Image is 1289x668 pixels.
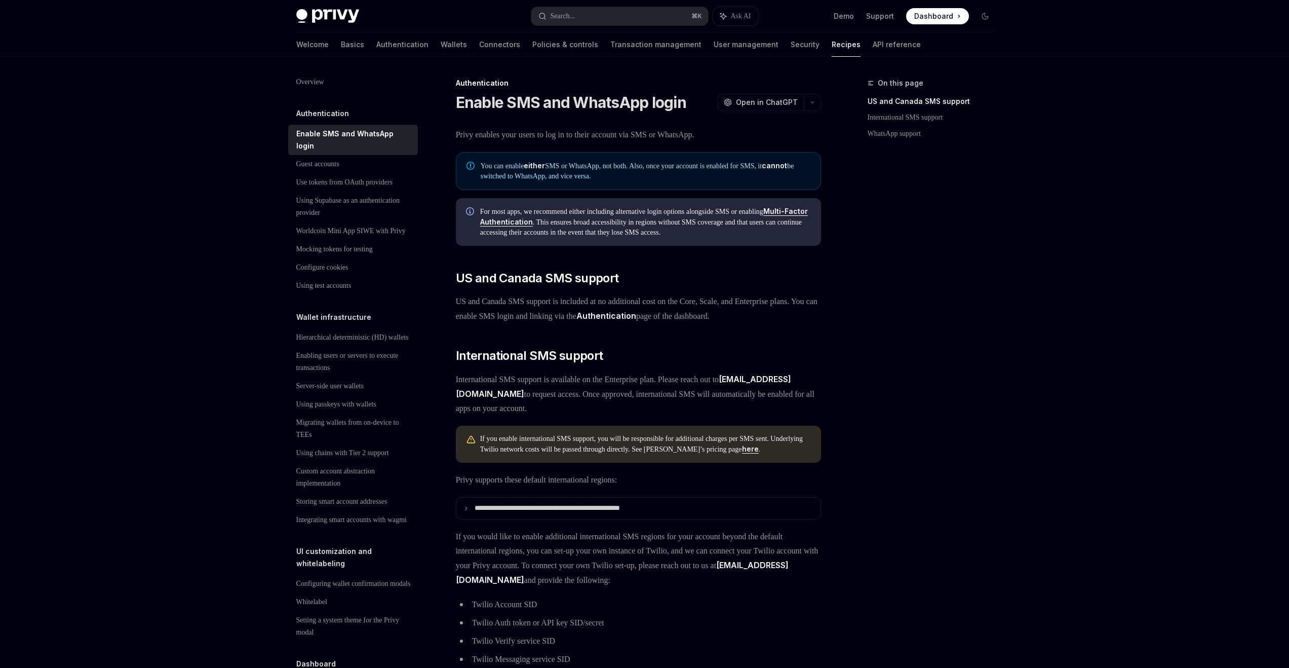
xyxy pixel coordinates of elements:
span: Privy supports these default international regions: [456,473,821,487]
div: Custom account abstraction implementation [296,465,412,490]
a: Guest accounts [288,155,418,173]
a: Integrating smart accounts with wagmi [288,511,418,529]
a: [EMAIL_ADDRESS][DOMAIN_NAME] [456,560,789,585]
li: Twilio Auth token or API key SID/secret [456,616,821,630]
div: Storing smart account addresses [296,496,387,508]
a: Custom account abstraction implementation [288,462,418,493]
div: Configure cookies [296,262,348,274]
a: Using test accounts [288,277,418,295]
div: Overview [296,76,324,88]
li: Twilio Messaging service SID [456,652,821,666]
a: Mocking tokens for testing [288,240,418,258]
span: International SMS support is available on the Enterprise plan. Please reach out to to request acc... [456,372,821,416]
a: Recipes [832,32,861,57]
a: Enabling users or servers to execute transactions [288,347,418,377]
div: Authentication [456,78,821,88]
a: US and Canada SMS support [868,93,1001,109]
svg: Note [466,162,475,170]
a: Authentication [376,32,428,57]
span: If you would like to enable additional international SMS regions for your account beyond the defa... [456,530,821,587]
div: Migrating wallets from on-device to TEEs [296,417,412,441]
span: If you enable international SMS support, you will be responsible for additional charges per SMS s... [480,434,811,455]
span: ⌘ K [691,12,702,20]
span: Ask AI [730,11,751,21]
button: Ask AI [713,7,758,25]
div: Using passkeys with wallets [296,398,376,411]
span: For most apps, we recommend either including alternative login options alongside SMS or enabling ... [480,206,811,238]
a: International SMS support [868,109,1001,126]
strong: Authentication [576,311,636,321]
span: On this page [878,77,923,89]
a: User management [714,32,778,57]
a: Support [866,11,894,21]
img: dark logo [296,9,359,23]
div: Using chains with Tier 2 support [296,447,389,459]
a: Worldcoin Mini App SIWE with Privy [288,222,418,240]
a: Migrating wallets from on-device to TEEs [288,414,418,444]
span: US and Canada SMS support [456,270,619,286]
h5: UI customization and whitelabeling [296,545,418,570]
div: Worldcoin Mini App SIWE with Privy [296,225,406,237]
div: Mocking tokens for testing [296,243,373,255]
a: Using passkeys with wallets [288,395,418,414]
span: US and Canada SMS support is included at no additional cost on the Core, Scale, and Enterprise pl... [456,294,821,323]
a: Security [791,32,819,57]
div: Use tokens from OAuth providers [296,176,393,189]
div: Search... [551,10,575,22]
span: International SMS support [456,348,603,364]
a: Use tokens from OAuth providers [288,173,418,192]
span: You can enable SMS or WhatsApp, not both. Also, once your account is enabled for SMS, it be switc... [481,161,810,181]
a: Setting a system theme for the Privy modal [288,611,418,642]
div: Guest accounts [296,158,339,170]
span: Privy enables your users to log in to their account via SMS or WhatsApp. [456,128,821,142]
a: Dashboard [906,8,969,24]
div: Integrating smart accounts with wagmi [296,514,407,526]
a: Using chains with Tier 2 support [288,444,418,462]
strong: cannot [762,161,787,170]
a: Whitelabel [288,593,418,611]
h5: Wallet infrastructure [296,311,371,323]
div: Using test accounts [296,280,351,292]
svg: Info [466,207,476,217]
li: Twilio Account SID [456,598,821,612]
div: Whitelabel [296,596,327,608]
div: Using Supabase as an authentication provider [296,195,412,219]
a: Configure cookies [288,258,418,277]
div: Setting a system theme for the Privy modal [296,614,412,639]
a: Wallets [441,32,467,57]
a: Server-side user wallets [288,377,418,395]
a: API reference [873,32,921,57]
a: Using Supabase as an authentication provider [288,192,418,222]
div: Enabling users or servers to execute transactions [296,350,412,374]
div: Hierarchical deterministic (HD) wallets [296,331,409,344]
div: Configuring wallet confirmation modals [296,578,411,590]
button: Open in ChatGPT [717,94,804,111]
a: Storing smart account addresses [288,493,418,511]
a: Connectors [479,32,520,57]
h5: Authentication [296,107,349,120]
a: WhatsApp support [868,126,1001,142]
a: Hierarchical deterministic (HD) wallets [288,328,418,347]
a: Demo [834,11,854,21]
li: Twilio Verify service SID [456,634,821,648]
strong: either [524,161,545,170]
h1: Enable SMS and WhatsApp login [456,93,686,112]
a: Overview [288,73,418,91]
a: Enable SMS and WhatsApp login [288,125,418,155]
a: Policies & controls [532,32,598,57]
div: Enable SMS and WhatsApp login [296,128,412,152]
a: Basics [341,32,364,57]
span: Open in ChatGPT [736,97,798,107]
svg: Warning [466,435,476,445]
span: Dashboard [914,11,953,21]
a: Welcome [296,32,329,57]
a: Transaction management [610,32,701,57]
button: Search...⌘K [531,7,709,25]
a: here [742,444,759,454]
button: Toggle dark mode [977,8,993,24]
a: Configuring wallet confirmation modals [288,575,418,593]
div: Server-side user wallets [296,380,364,392]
